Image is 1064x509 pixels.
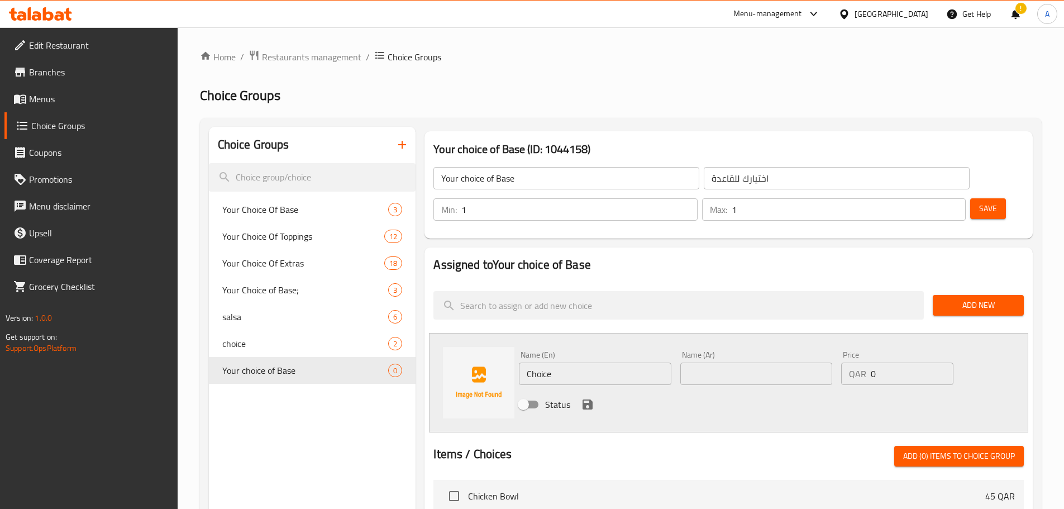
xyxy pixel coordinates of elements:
[222,310,389,324] span: salsa
[6,341,77,355] a: Support.OpsPlatform
[710,203,727,216] p: Max:
[545,398,570,411] span: Status
[979,202,997,216] span: Save
[433,446,512,463] h2: Items / Choices
[4,220,178,246] a: Upsell
[4,32,178,59] a: Edit Restaurant
[209,357,416,384] div: Your choice of Base0
[6,330,57,344] span: Get support on:
[209,330,416,357] div: choice2
[385,258,402,269] span: 18
[4,273,178,300] a: Grocery Checklist
[200,50,1042,64] nav: breadcrumb
[942,298,1015,312] span: Add New
[209,163,416,192] input: search
[6,311,33,325] span: Version:
[29,173,169,186] span: Promotions
[218,136,289,153] h2: Choice Groups
[209,303,416,330] div: salsa6
[389,204,402,215] span: 3
[933,295,1024,316] button: Add New
[4,59,178,85] a: Branches
[29,253,169,267] span: Coverage Report
[209,277,416,303] div: Your Choice of Base;3
[209,223,416,250] div: Your Choice Of Toppings12
[31,119,169,132] span: Choice Groups
[29,65,169,79] span: Branches
[366,50,370,64] li: /
[29,226,169,240] span: Upsell
[894,446,1024,467] button: Add (0) items to choice group
[849,367,866,380] p: QAR
[1045,8,1049,20] span: A
[970,198,1006,219] button: Save
[35,311,52,325] span: 1.0.0
[29,280,169,293] span: Grocery Checklist
[433,291,924,320] input: search
[433,256,1024,273] h2: Assigned to Your choice of Base
[855,8,928,20] div: [GEOGRAPHIC_DATA]
[240,50,244,64] li: /
[519,363,671,385] input: Enter name En
[733,7,802,21] div: Menu-management
[29,146,169,159] span: Coupons
[441,203,457,216] p: Min:
[389,365,402,376] span: 0
[389,285,402,296] span: 3
[222,203,389,216] span: Your Choice Of Base
[4,166,178,193] a: Promotions
[222,230,385,243] span: Your Choice Of Toppings
[200,83,280,108] span: Choice Groups
[209,250,416,277] div: Your Choice Of Extras18
[389,339,402,349] span: 2
[222,256,385,270] span: Your Choice Of Extras
[29,92,169,106] span: Menus
[388,203,402,216] div: Choices
[388,50,441,64] span: Choice Groups
[389,312,402,322] span: 6
[4,246,178,273] a: Coverage Report
[249,50,361,64] a: Restaurants management
[433,140,1024,158] h3: Your choice of Base (ID: 1044158)
[385,231,402,242] span: 12
[4,139,178,166] a: Coupons
[468,489,985,503] span: Chicken Bowl
[209,196,416,223] div: Your Choice Of Base3
[579,396,596,413] button: save
[871,363,953,385] input: Please enter price
[222,364,389,377] span: Your choice of Base
[903,449,1015,463] span: Add (0) items to choice group
[4,85,178,112] a: Menus
[222,337,389,350] span: choice
[442,484,466,508] span: Select choice
[680,363,832,385] input: Enter name Ar
[262,50,361,64] span: Restaurants management
[200,50,236,64] a: Home
[985,489,1015,503] p: 45 QAR
[4,193,178,220] a: Menu disclaimer
[4,112,178,139] a: Choice Groups
[29,199,169,213] span: Menu disclaimer
[29,39,169,52] span: Edit Restaurant
[222,283,389,297] span: Your Choice of Base;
